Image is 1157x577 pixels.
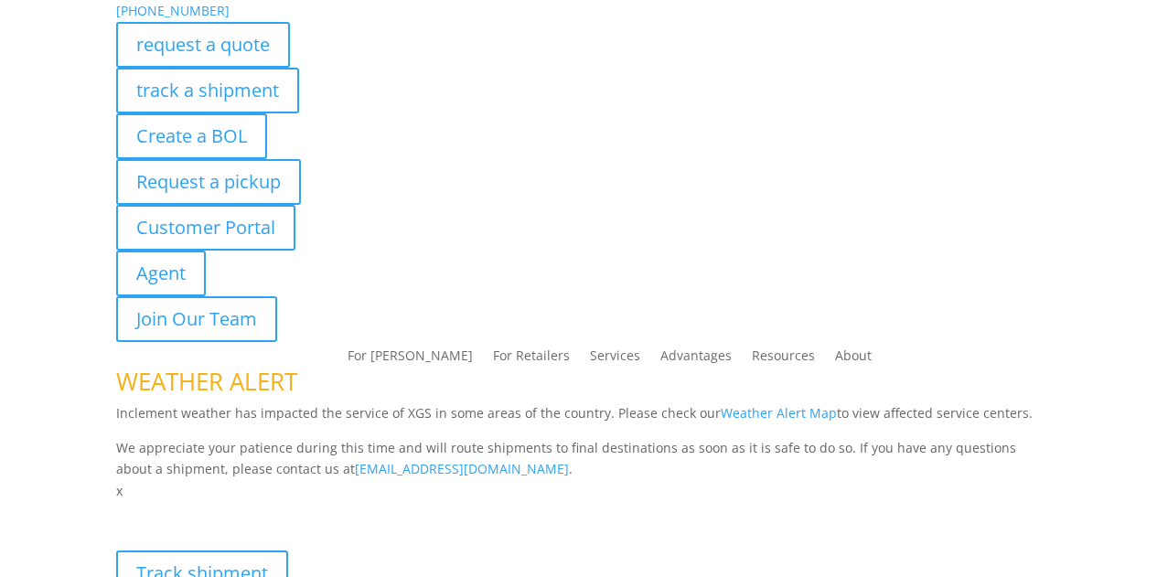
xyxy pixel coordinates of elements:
[116,205,295,251] a: Customer Portal
[590,349,640,369] a: Services
[116,480,1042,502] p: x
[660,349,732,369] a: Advantages
[116,365,297,398] span: WEATHER ALERT
[752,349,815,369] a: Resources
[835,349,872,369] a: About
[116,251,206,296] a: Agent
[493,349,570,369] a: For Retailers
[116,22,290,68] a: request a quote
[116,159,301,205] a: Request a pickup
[116,505,524,522] b: Visibility, transparency, and control for your entire supply chain.
[355,460,569,477] a: [EMAIL_ADDRESS][DOMAIN_NAME]
[116,402,1042,437] p: Inclement weather has impacted the service of XGS in some areas of the country. Please check our ...
[116,437,1042,481] p: We appreciate your patience during this time and will route shipments to final destinations as so...
[116,2,230,19] a: [PHONE_NUMBER]
[348,349,473,369] a: For [PERSON_NAME]
[116,68,299,113] a: track a shipment
[116,296,277,342] a: Join Our Team
[116,113,267,159] a: Create a BOL
[721,404,837,422] a: Weather Alert Map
